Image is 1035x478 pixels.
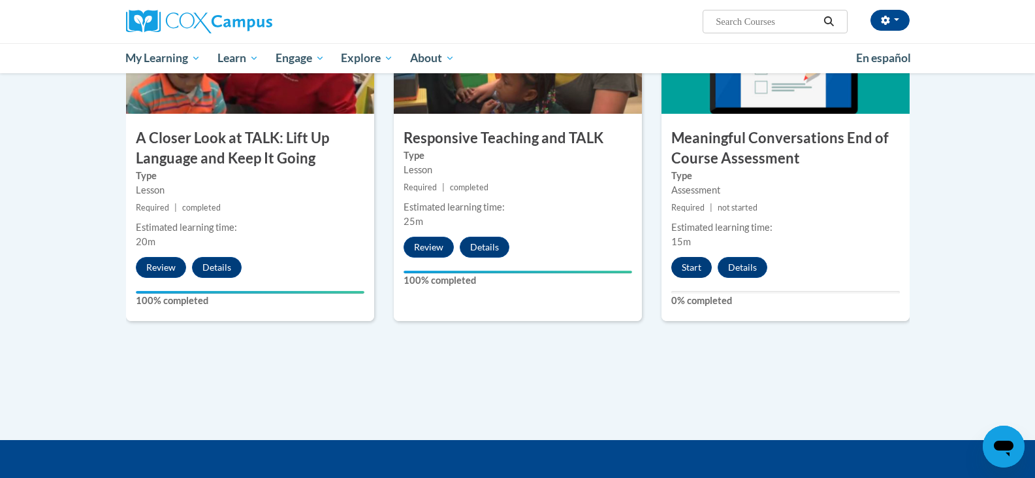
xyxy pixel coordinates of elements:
[174,203,177,213] span: |
[404,216,423,227] span: 25m
[870,10,910,31] button: Account Settings
[410,50,454,66] span: About
[671,236,691,247] span: 15m
[118,43,210,73] a: My Learning
[983,426,1025,468] iframe: Button to launch messaging window
[671,203,705,213] span: Required
[404,182,437,192] span: Required
[404,271,632,273] div: Your progress
[126,10,272,33] img: Cox Campus
[661,128,910,169] h3: Meaningful Conversations End of Course Assessment
[267,43,333,73] a: Engage
[856,51,911,65] span: En español
[442,182,445,192] span: |
[394,128,642,148] h3: Responsive Teaching and TALK
[182,203,221,213] span: completed
[671,220,900,235] div: Estimated learning time:
[136,257,186,278] button: Review
[106,43,929,73] div: Main menu
[671,294,900,308] label: 0% completed
[126,128,374,169] h3: A Closer Look at TALK: Lift Up Language and Keep It Going
[404,200,632,214] div: Estimated learning time:
[125,50,200,66] span: My Learning
[209,43,267,73] a: Learn
[714,14,819,29] input: Search Courses
[126,10,374,33] a: Cox Campus
[718,257,767,278] button: Details
[276,50,325,66] span: Engage
[217,50,259,66] span: Learn
[671,183,900,197] div: Assessment
[671,169,900,183] label: Type
[192,257,242,278] button: Details
[136,203,169,213] span: Required
[402,43,463,73] a: About
[136,169,364,183] label: Type
[341,50,393,66] span: Explore
[332,43,402,73] a: Explore
[819,14,838,29] button: Search
[450,182,488,192] span: completed
[848,44,919,72] a: En español
[404,237,454,258] button: Review
[136,220,364,235] div: Estimated learning time:
[671,257,712,278] button: Start
[136,236,155,247] span: 20m
[404,163,632,177] div: Lesson
[710,203,712,213] span: |
[718,203,757,213] span: not started
[136,291,364,294] div: Your progress
[404,148,632,163] label: Type
[136,183,364,197] div: Lesson
[404,273,632,288] label: 100% completed
[460,237,509,258] button: Details
[136,294,364,308] label: 100% completed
